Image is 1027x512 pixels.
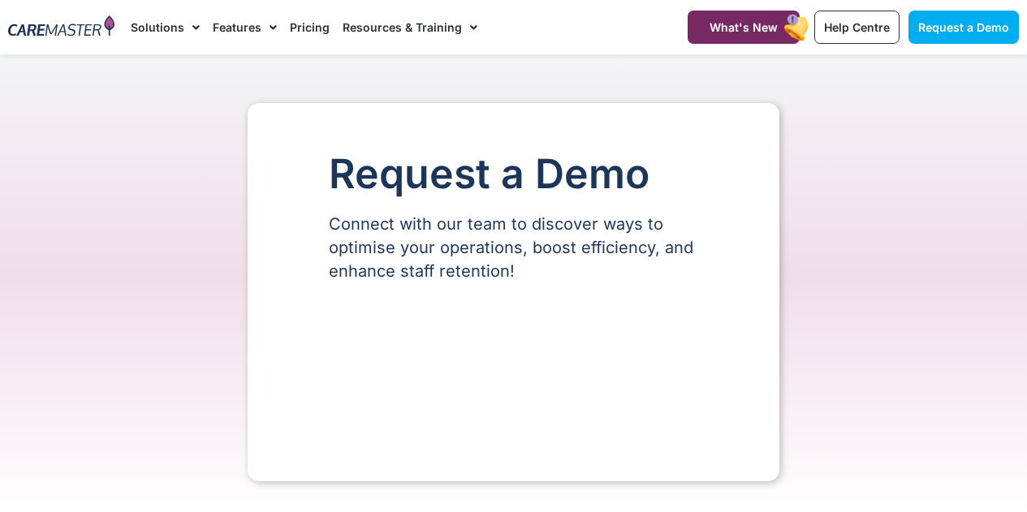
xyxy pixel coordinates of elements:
span: Help Centre [824,20,890,34]
span: Request a Demo [918,20,1009,34]
a: Help Centre [814,11,900,44]
h1: Request a Demo [329,152,698,196]
a: Request a Demo [908,11,1019,44]
span: What's New [710,20,778,34]
a: What's New [688,11,800,44]
iframe: Form 0 [329,311,698,432]
p: Connect with our team to discover ways to optimise your operations, boost efficiency, and enhance... [329,213,698,283]
img: CareMaster Logo [8,15,114,39]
